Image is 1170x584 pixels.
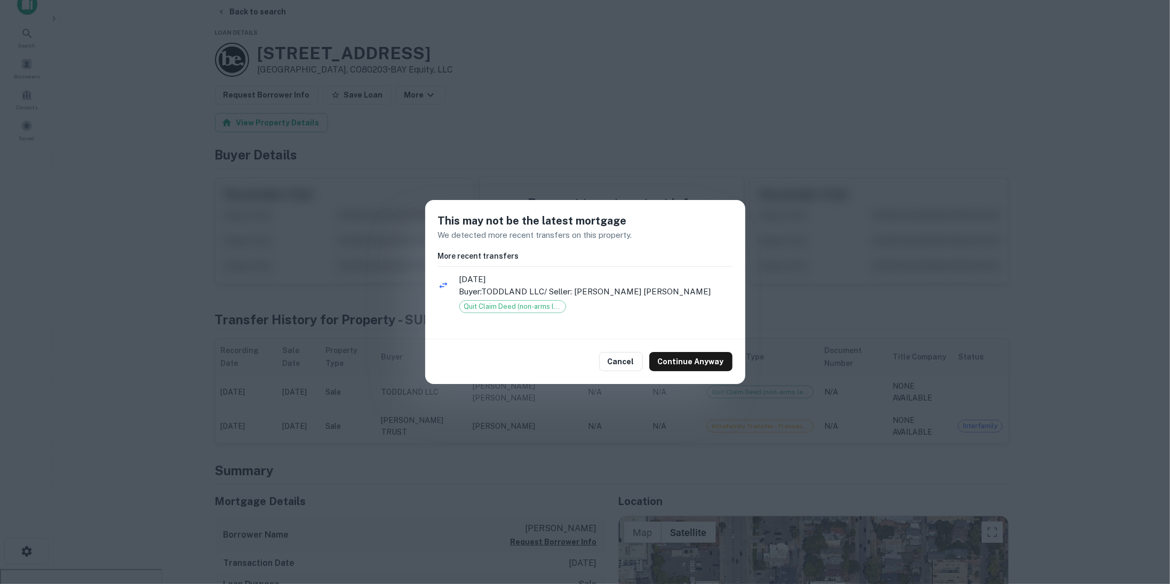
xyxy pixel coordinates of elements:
button: Cancel [599,352,643,371]
h6: More recent transfers [438,250,733,262]
h5: This may not be the latest mortgage [438,213,733,229]
span: Quit Claim Deed (non-arms length) [460,301,566,312]
button: Continue Anyway [649,352,733,371]
iframe: Chat Widget [1117,499,1170,550]
p: We detected more recent transfers on this property. [438,229,733,242]
p: Buyer: TODDLAND LLC / Seller: [PERSON_NAME] [PERSON_NAME] [459,285,733,298]
div: Quit Claim Deed (non-arms length) [459,300,566,313]
span: [DATE] [459,273,733,286]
